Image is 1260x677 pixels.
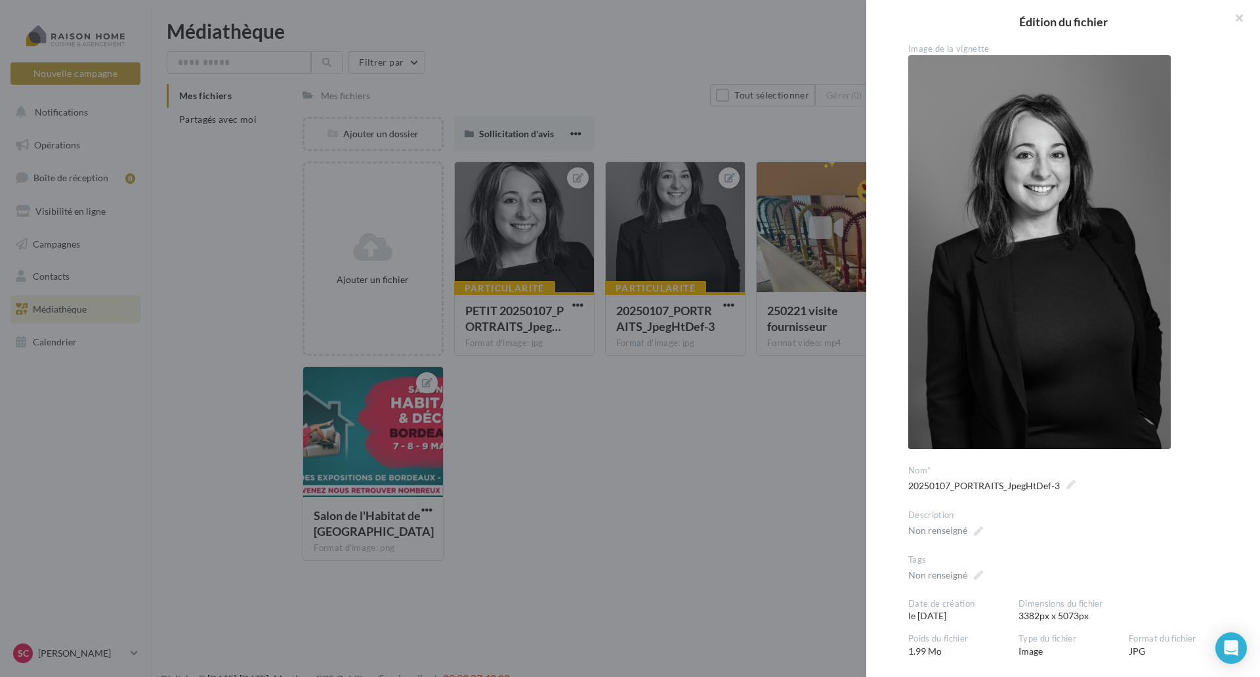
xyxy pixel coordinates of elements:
[1018,598,1228,610] div: Dimensions du fichier
[908,633,1018,658] div: 1.99 Mo
[908,633,1008,645] div: Poids du fichier
[908,43,1228,55] div: Image de la vignette
[887,16,1239,28] h2: Édition du fichier
[908,598,1018,623] div: le [DATE]
[908,569,967,582] div: Non renseigné
[908,554,1228,566] div: Tags
[1018,633,1118,645] div: Type du fichier
[1215,632,1247,664] div: Open Intercom Messenger
[1018,633,1129,658] div: Image
[908,510,1228,521] div: Description
[908,521,983,540] span: Non renseigné
[1018,598,1239,623] div: 3382px x 5073px
[1129,633,1228,645] div: Format du fichier
[908,55,1171,449] img: 20250107_PORTRAITS_JpegHtDef-3
[1129,633,1239,658] div: JPG
[908,477,1076,495] span: 20250107_PORTRAITS_JpegHtDef-3
[908,598,1008,610] div: Date de création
